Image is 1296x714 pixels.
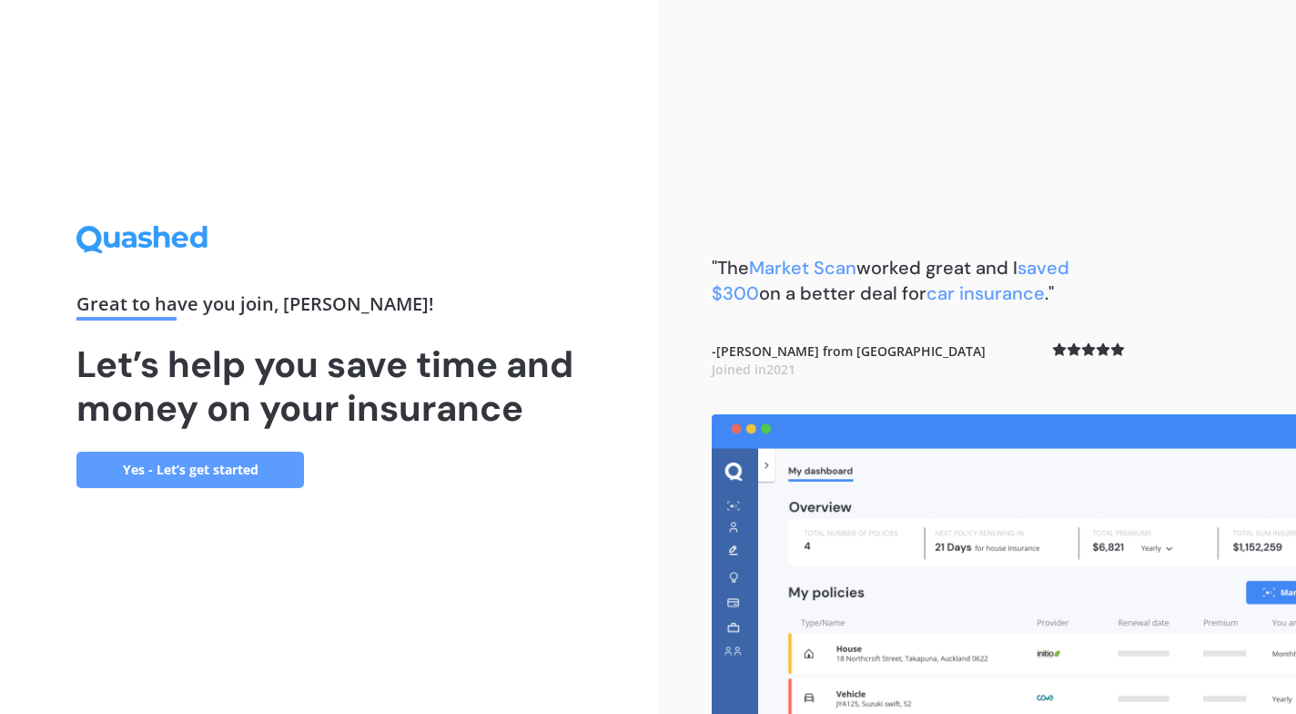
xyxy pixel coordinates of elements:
[712,361,795,378] span: Joined in 2021
[712,342,986,378] b: - [PERSON_NAME] from [GEOGRAPHIC_DATA]
[76,342,581,430] h1: Let’s help you save time and money on your insurance
[76,295,581,321] div: Great to have you join , [PERSON_NAME] !
[76,452,304,488] a: Yes - Let’s get started
[712,256,1069,305] span: saved $300
[926,281,1045,305] span: car insurance
[712,256,1069,305] b: "The worked great and I on a better deal for ."
[749,256,856,280] span: Market Scan
[712,414,1296,714] img: dashboard.webp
